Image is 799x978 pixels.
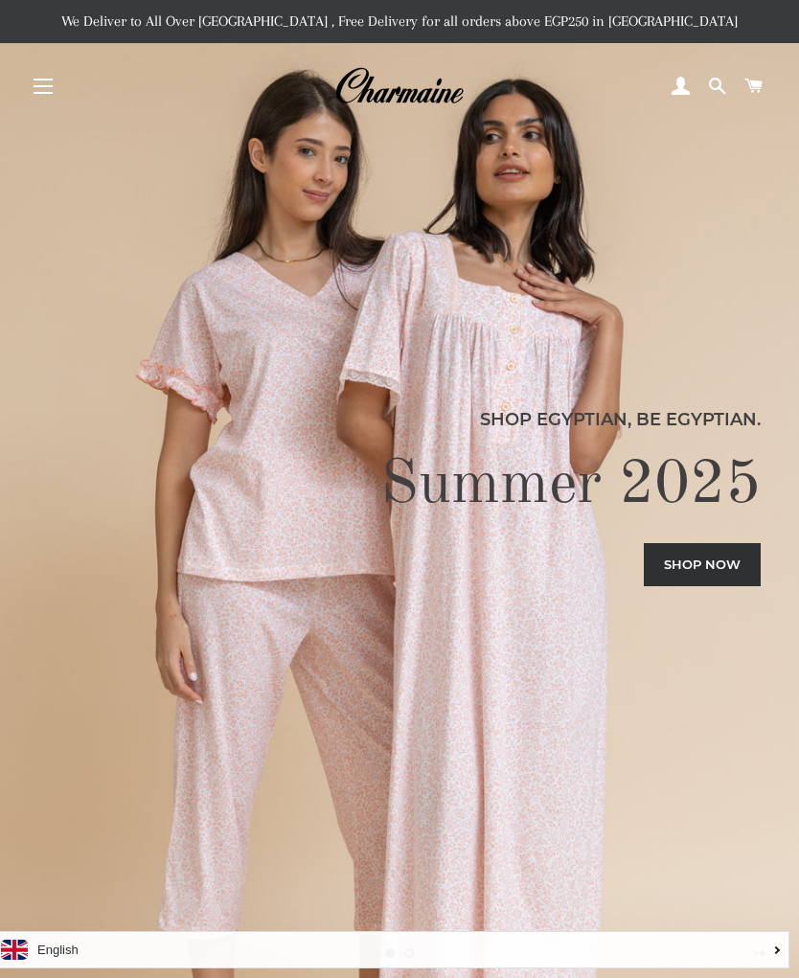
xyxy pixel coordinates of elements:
[1,940,779,960] a: English
[38,447,762,524] h2: Summer 2025
[38,406,762,433] p: Shop Egyptian, Be Egyptian.
[37,944,79,956] i: English
[736,930,784,978] button: Next slide
[334,65,464,107] img: Charmaine Egypt
[644,543,761,585] a: Shop now
[17,930,65,978] button: Previous slide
